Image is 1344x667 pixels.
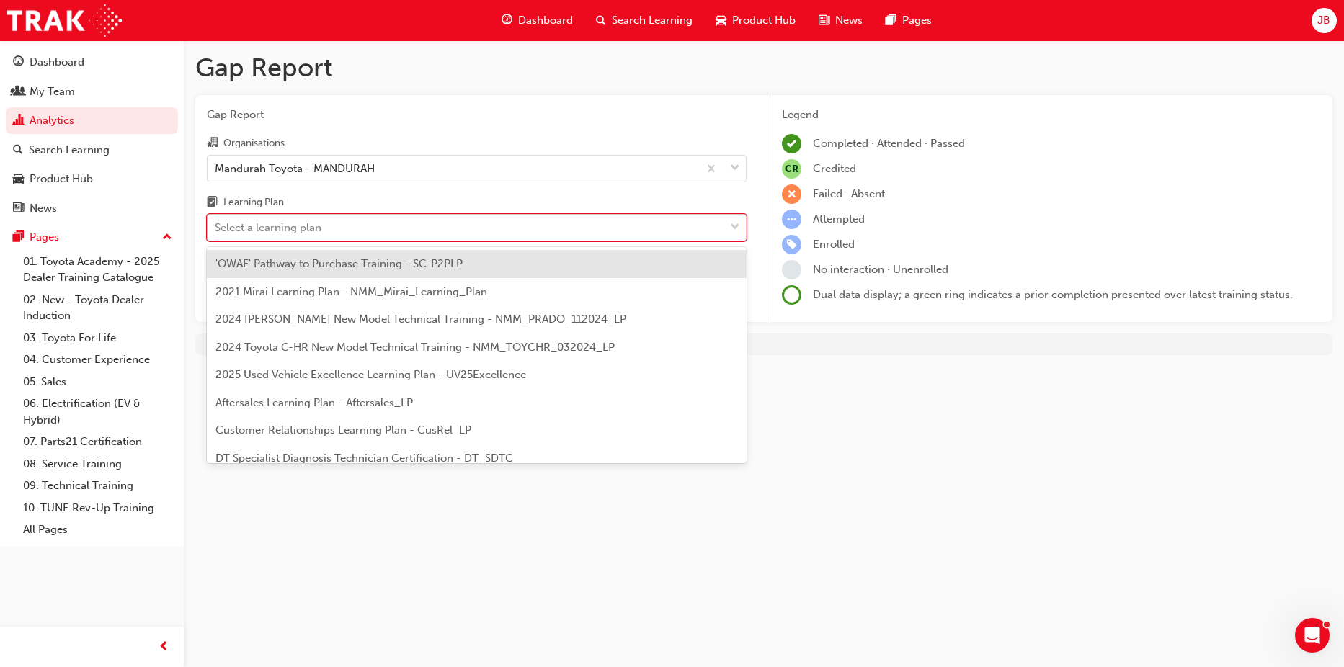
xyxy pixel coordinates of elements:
a: guage-iconDashboard [490,6,584,35]
a: Product Hub [6,166,178,192]
a: 05. Sales [17,371,178,393]
a: Search Learning [6,137,178,164]
span: Aftersales Learning Plan - Aftersales_LP [215,396,413,409]
a: My Team [6,79,178,105]
div: Select a learning plan [215,220,321,236]
span: pages-icon [13,231,24,244]
a: pages-iconPages [874,6,943,35]
span: news-icon [819,12,829,30]
span: Search Learning [612,12,693,29]
span: Pages [902,12,932,29]
span: Gap Report [207,107,747,123]
span: Credited [813,162,856,175]
span: 2021 Mirai Learning Plan - NMM_Mirai_Learning_Plan [215,285,487,298]
span: learningRecordVerb_COMPLETE-icon [782,134,801,153]
span: null-icon [782,159,801,179]
div: Pages [30,229,59,246]
span: organisation-icon [207,137,218,150]
h1: Gap Report [195,52,1332,84]
span: No interaction · Unenrolled [813,263,948,276]
span: learningRecordVerb_FAIL-icon [782,184,801,204]
span: Enrolled [813,238,855,251]
img: Trak [7,4,122,37]
a: car-iconProduct Hub [704,6,807,35]
a: 03. Toyota For Life [17,327,178,349]
div: Organisations [223,136,285,151]
button: Pages [6,224,178,251]
span: up-icon [162,228,172,247]
a: 10. TUNE Rev-Up Training [17,497,178,519]
span: Product Hub [732,12,796,29]
button: JB [1312,8,1337,33]
span: pages-icon [886,12,896,30]
a: Dashboard [6,49,178,76]
a: 02. New - Toyota Dealer Induction [17,289,178,327]
span: down-icon [730,159,740,178]
button: DashboardMy TeamAnalyticsSearch LearningProduct HubNews [6,46,178,224]
a: 04. Customer Experience [17,349,178,371]
span: search-icon [596,12,606,30]
span: Completed · Attended · Passed [813,137,965,150]
span: learningRecordVerb_NONE-icon [782,260,801,279]
a: 06. Electrification (EV & Hybrid) [17,393,178,431]
span: DT Specialist Diagnosis Technician Certification - DT_SDTC [215,452,513,465]
span: Dual data display; a green ring indicates a prior completion presented over latest training status. [813,288,1293,301]
span: Attempted [813,212,865,225]
span: people-icon [13,86,24,99]
a: News [6,195,178,222]
a: All Pages [17,519,178,541]
div: Dashboard [30,54,84,71]
a: Analytics [6,107,178,134]
iframe: Intercom live chat [1295,618,1330,653]
span: learningRecordVerb_ENROLL-icon [782,235,801,254]
span: car-icon [716,12,726,30]
span: car-icon [13,173,24,186]
div: Mandurah Toyota - MANDURAH [215,160,375,176]
div: Search Learning [29,142,110,158]
span: 2024 [PERSON_NAME] New Model Technical Training - NMM_PRADO_112024_LP [215,313,626,326]
span: news-icon [13,202,24,215]
a: 07. Parts21 Certification [17,431,178,453]
span: chart-icon [13,115,24,127]
div: Product Hub [30,171,93,187]
div: My Team [30,84,75,100]
span: Failed · Absent [813,187,885,200]
a: 09. Technical Training [17,475,178,497]
span: Customer Relationships Learning Plan - CusRel_LP [215,424,471,437]
span: 2025 Used Vehicle Excellence Learning Plan - UV25Excellence [215,368,526,381]
span: guage-icon [13,56,24,69]
a: 08. Service Training [17,453,178,475]
div: Legend [782,107,1321,123]
span: learningRecordVerb_ATTEMPT-icon [782,210,801,229]
span: JB [1317,12,1330,29]
span: Dashboard [518,12,573,29]
div: Learning Plan [223,195,284,210]
span: 'OWAF' Pathway to Purchase Training - SC-P2PLP [215,257,463,270]
a: news-iconNews [807,6,874,35]
span: News [835,12,863,29]
span: guage-icon [502,12,512,30]
a: 01. Toyota Academy - 2025 Dealer Training Catalogue [17,251,178,289]
span: 2024 Toyota C-HR New Model Technical Training - NMM_TOYCHR_032024_LP [215,341,615,354]
span: learningplan-icon [207,197,218,210]
span: down-icon [730,218,740,237]
span: search-icon [13,144,23,157]
a: search-iconSearch Learning [584,6,704,35]
div: News [30,200,57,217]
span: prev-icon [159,638,169,656]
